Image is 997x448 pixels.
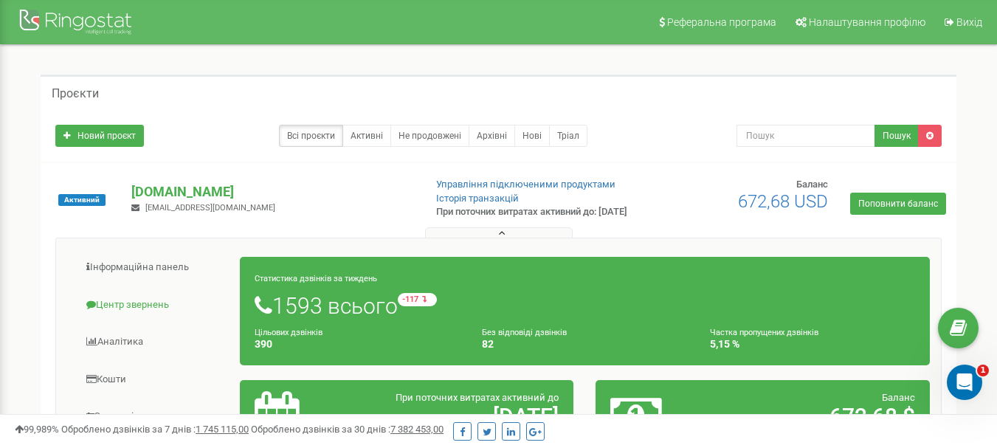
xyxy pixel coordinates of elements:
span: Реферальна програма [667,16,776,28]
a: Поповнити баланс [850,193,946,215]
h1: 1593 всього [255,293,915,318]
span: [EMAIL_ADDRESS][DOMAIN_NAME] [145,203,275,213]
span: 1 [977,365,989,376]
p: При поточних витратах активний до: [DATE] [436,205,641,219]
h4: 5,15 % [710,339,915,350]
span: Вихід [956,16,982,28]
a: Кошти [67,362,241,398]
a: Тріал [549,125,587,147]
span: Налаштування профілю [809,16,925,28]
span: Оброблено дзвінків за 7 днів : [61,424,249,435]
span: Баланс [796,179,828,190]
u: 7 382 453,00 [390,424,444,435]
button: Пошук [874,125,919,147]
span: При поточних витратах активний до [396,392,559,403]
small: Статистика дзвінків за тиждень [255,274,377,283]
small: -117 [398,293,437,306]
h2: 672,68 $ [720,404,915,429]
span: Баланс [882,392,915,403]
a: Новий проєкт [55,125,144,147]
a: Аналiтика [67,324,241,360]
a: Центр звернень [67,287,241,323]
small: Цільових дзвінків [255,328,322,337]
a: Історія транзакцій [436,193,519,204]
span: Оброблено дзвінків за 30 днів : [251,424,444,435]
span: 99,989% [15,424,59,435]
h2: [DATE] [363,404,559,429]
span: 672,68 USD [738,191,828,212]
a: Архівні [469,125,515,147]
p: [DOMAIN_NAME] [131,182,412,201]
iframe: Intercom live chat [947,365,982,400]
a: Не продовжені [390,125,469,147]
a: Загальні налаштування [67,399,241,435]
a: Нові [514,125,550,147]
small: Частка пропущених дзвінків [710,328,818,337]
u: 1 745 115,00 [196,424,249,435]
h4: 82 [482,339,687,350]
small: Без відповіді дзвінків [482,328,567,337]
input: Пошук [736,125,875,147]
a: Управління підключеними продуктами [436,179,615,190]
a: Інформаційна панель [67,249,241,286]
h4: 390 [255,339,460,350]
a: Активні [342,125,391,147]
a: Всі проєкти [279,125,343,147]
span: Активний [58,194,106,206]
h5: Проєкти [52,87,99,100]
